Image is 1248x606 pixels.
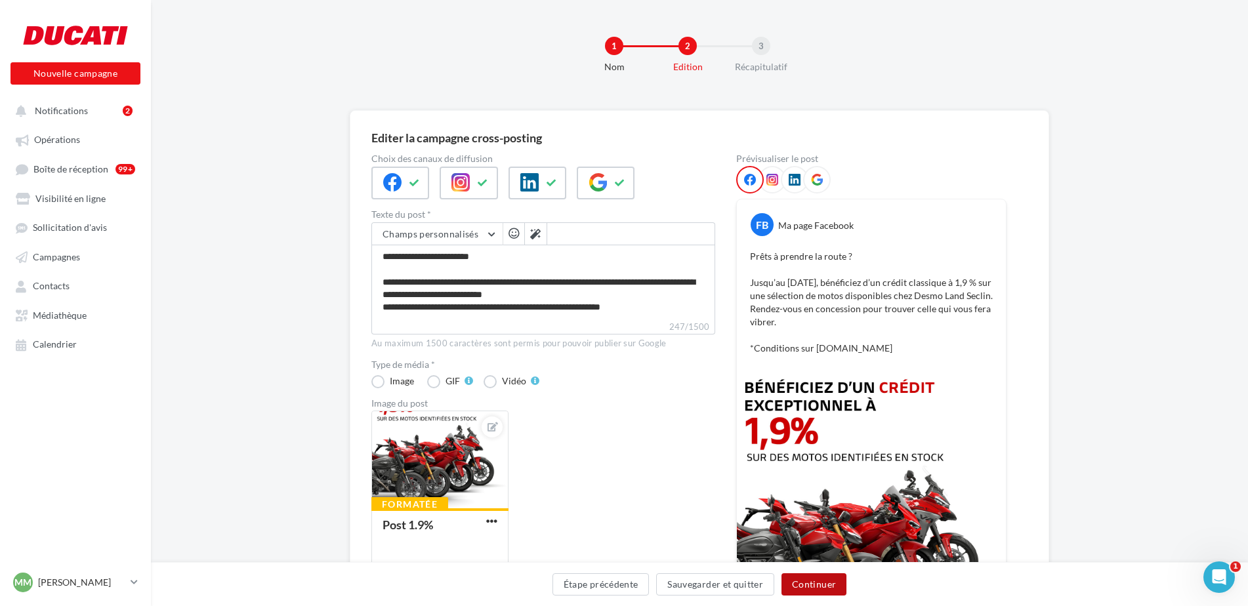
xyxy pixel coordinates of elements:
[33,339,77,350] span: Calendrier
[371,132,542,144] div: Editer la campagne cross-posting
[35,105,88,116] span: Notifications
[750,250,993,355] p: Prêts à prendre la route ? Jusqu’au [DATE], bénéficiez d’un crédit classique à 1,9 % sur une séle...
[605,37,623,55] div: 1
[390,376,414,386] div: Image
[115,164,135,174] div: 99+
[383,228,478,239] span: Champs personnalisés
[778,219,854,232] div: Ma page Facebook
[371,320,715,334] label: 247/1500
[123,106,133,116] div: 2
[371,497,448,512] div: Formatée
[1203,561,1235,593] iframe: Intercom live chat
[446,376,460,386] div: GIF
[371,360,715,369] label: Type de média *
[8,245,143,268] a: Campagnes
[383,517,433,532] div: Post 1.9%
[371,154,715,163] label: Choix des canaux de diffusion
[751,213,774,236] div: FB
[8,127,143,151] a: Opérations
[371,210,715,219] label: Texte du post *
[10,62,140,85] button: Nouvelle campagne
[14,576,31,589] span: MM
[33,163,108,174] span: Boîte de réception
[33,222,107,233] span: Sollicitation d'avis
[34,134,80,146] span: Opérations
[736,154,1007,163] div: Prévisualiser le post
[572,60,656,73] div: Nom
[8,273,143,297] a: Contacts
[33,251,80,262] span: Campagnes
[1230,561,1241,572] span: 1
[8,186,143,210] a: Visibilité en ligne
[35,193,106,204] span: Visibilité en ligne
[371,399,715,408] div: Image du post
[33,310,87,321] span: Médiathèque
[552,573,650,596] button: Étape précédente
[752,37,770,55] div: 3
[719,60,803,73] div: Récapitulatif
[646,60,730,73] div: Edition
[372,223,503,245] button: Champs personnalisés
[8,303,143,327] a: Médiathèque
[8,332,143,355] a: Calendrier
[371,338,715,350] div: Au maximum 1500 caractères sont permis pour pouvoir publier sur Google
[502,376,526,386] div: Vidéo
[678,37,697,55] div: 2
[8,215,143,239] a: Sollicitation d'avis
[10,570,140,595] a: MM [PERSON_NAME]
[33,281,70,292] span: Contacts
[38,576,125,589] p: [PERSON_NAME]
[8,157,143,181] a: Boîte de réception99+
[8,98,138,122] button: Notifications 2
[781,573,846,596] button: Continuer
[656,573,774,596] button: Sauvegarder et quitter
